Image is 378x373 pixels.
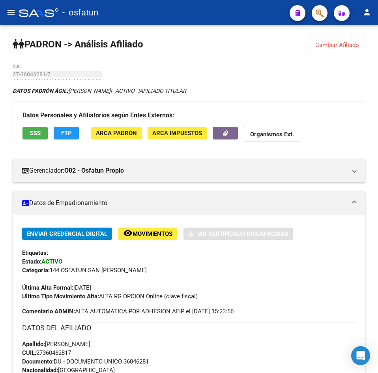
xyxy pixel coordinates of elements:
[118,228,177,240] button: Movimientos
[22,293,198,300] span: ALTA RG OPCION Online (clave fiscal)
[351,346,370,365] div: Open Intercom Messenger
[22,293,99,300] strong: Ultimo Tipo Movimiento Alta:
[54,127,79,139] button: FTP
[22,199,346,207] mat-panel-title: Datos de Empadronamiento
[13,39,143,50] strong: PADRON -> Análisis Afiliado
[22,127,48,139] button: SSS
[13,191,365,215] mat-expansion-panel-header: Datos de Empadronamiento
[22,307,234,316] span: ALTA AUTOMATICA POR ADHESION AFIP el [DATE] 15:23:56
[22,284,91,291] span: [DATE]
[13,88,110,94] span: [PERSON_NAME]
[22,322,356,333] h3: DATOS DEL AFILIADO
[197,230,288,237] span: Sin Certificado Discapacidad
[22,308,75,315] strong: Comentario ADMIN:
[183,228,293,240] button: Sin Certificado Discapacidad
[22,349,71,356] span: 27360462817
[22,258,41,265] strong: Estado:
[96,130,137,137] span: ARCA Padrón
[22,358,54,365] strong: Documento:
[123,228,133,238] mat-icon: remove_red_eye
[22,349,36,356] strong: CUIL:
[13,88,68,94] strong: DATOS PADRÓN ÁGIL:
[362,8,372,17] mat-icon: person
[22,267,50,274] strong: Categoria:
[61,130,72,137] span: FTP
[22,266,356,275] div: 144 OSFATUN SAN [PERSON_NAME]
[148,127,207,139] button: ARCA Impuestos
[27,230,107,237] span: Enviar Credencial Digital
[6,8,16,17] mat-icon: menu
[22,228,112,240] button: Enviar Credencial Digital
[22,341,45,348] strong: Apellido:
[22,166,346,175] mat-panel-title: Gerenciador:
[22,249,48,256] strong: Etiquetas:
[22,284,73,291] strong: Última Alta Formal:
[133,230,172,237] span: Movimientos
[152,130,202,137] span: ARCA Impuestos
[22,358,149,365] span: DU - DOCUMENTO UNICO 36046281
[22,110,356,121] h3: Datos Personales y Afiliatorios según Entes Externos:
[22,341,90,348] span: [PERSON_NAME]
[64,166,124,175] strong: O02 - Osfatun Propio
[309,38,365,52] button: Cambiar Afiliado
[244,127,300,141] button: Organismos Ext.
[250,131,294,138] strong: Organismos Ext.
[139,88,186,94] span: AFILIADO TITULAR
[13,88,186,94] i: | ACTIVO |
[30,130,41,137] span: SSS
[13,159,365,183] mat-expansion-panel-header: Gerenciador:O02 - Osfatun Propio
[91,127,142,139] button: ARCA Padrón
[62,4,98,21] span: - osfatun
[41,258,62,265] strong: ACTIVO
[315,41,359,49] span: Cambiar Afiliado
